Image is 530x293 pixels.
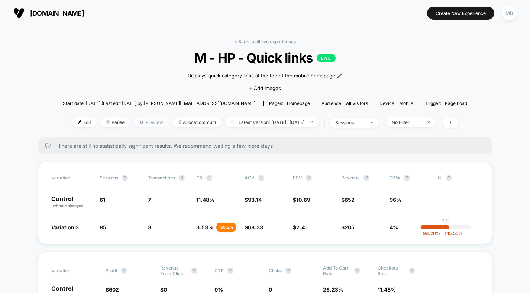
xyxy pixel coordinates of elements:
img: calendar [231,120,235,124]
button: ? [409,268,415,274]
span: $ [245,197,262,203]
span: CTR [214,268,224,273]
span: 15.55 % [440,230,463,236]
span: | [322,117,330,128]
span: Profit [106,268,117,273]
span: 3.53 % [196,224,213,230]
button: ? [354,268,360,274]
span: 2.41 [296,224,307,230]
button: MB [500,6,519,21]
button: ? [363,175,369,181]
span: 0 [269,286,272,293]
img: rebalance [178,120,181,124]
span: + Add Images [249,85,281,91]
span: Revenue From Clicks [160,265,188,276]
span: OTW [390,175,430,181]
span: $ [245,224,263,230]
div: - 69.2 % [217,223,236,232]
img: end [427,121,430,123]
p: LIVE [317,54,335,62]
span: $ [341,224,355,230]
span: Displays quick category links at the top of the mobile homepage [188,72,335,80]
span: + [444,230,447,236]
button: ? [191,268,197,274]
span: Clicks [269,268,282,273]
span: 96% [390,197,401,203]
span: $ [106,286,119,293]
span: Add To Cart Rate [323,265,350,276]
span: Pause [100,117,130,127]
img: end [106,120,110,124]
button: ? [206,175,212,181]
span: CR [196,175,203,181]
span: M - HP - Quick links [83,50,447,66]
img: end [371,122,373,123]
div: Audience: [321,101,368,106]
div: Trigger: [425,101,467,106]
button: ? [404,175,410,181]
span: [DOMAIN_NAME] [30,9,84,17]
span: 0 [164,286,167,293]
p: | [445,223,446,229]
span: Device: [374,101,419,106]
button: Create New Experience [427,7,494,20]
button: ? [285,268,291,274]
span: Allocation: multi [172,117,222,127]
span: Variation [51,175,92,181]
span: $ [293,197,310,203]
span: -94.20 % [421,230,440,236]
span: 10.69 [296,197,310,203]
button: ? [121,268,127,274]
p: 0% [442,218,449,223]
div: sessions [335,120,365,125]
span: AOV [245,175,255,181]
span: Variation 3 [51,224,79,230]
div: Pages: [269,101,310,106]
span: 68.33 [248,224,263,230]
span: Revenue [341,175,360,181]
span: Start date: [DATE] (Last edit [DATE] by [PERSON_NAME][EMAIL_ADDRESS][DOMAIN_NAME]) [63,101,257,106]
span: 93.14 [248,197,262,203]
span: 3 [148,224,151,230]
a: < Back to all live experiences [234,39,296,44]
span: There are still no statistically significant results. We recommend waiting a few more days [58,143,477,149]
span: 602 [109,286,119,293]
img: Visually logo [13,7,25,19]
span: 11.48 % [378,286,396,293]
span: 85 [100,224,106,230]
span: Variation [51,265,92,276]
img: edit [78,120,81,124]
button: [DOMAIN_NAME] [11,7,86,19]
button: ? [227,268,233,274]
span: 61 [100,197,105,203]
span: All Visitors [346,101,368,106]
button: ? [122,175,128,181]
span: 4% [390,224,398,230]
span: 11.48 % [196,197,214,203]
span: --- [438,198,479,208]
span: $ [293,224,307,230]
span: Latest Version: [DATE] - [DATE] [225,117,318,127]
button: ? [179,175,185,181]
span: 205 [345,224,355,230]
span: (without changes) [51,203,85,208]
span: Preview [134,117,169,127]
p: Control [51,196,92,208]
img: end [310,121,313,123]
span: homepage [287,101,310,106]
button: ? [446,175,452,181]
span: Edit [72,117,97,127]
span: Checkout Rate [378,265,405,276]
div: No Filter [392,120,421,125]
button: ? [258,175,264,181]
span: CI [438,175,479,181]
span: Transactions [148,175,175,181]
span: 7 [148,197,151,203]
span: mobile [399,101,413,106]
div: MB [502,6,517,20]
span: $ [160,286,167,293]
span: PSV [293,175,302,181]
span: $ [341,197,355,203]
span: 26.23 % [323,286,343,293]
span: 652 [345,197,355,203]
